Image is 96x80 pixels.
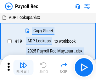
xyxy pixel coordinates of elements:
img: Back [5,3,13,10]
div: to workbook [54,39,76,44]
div: Run All [16,70,31,74]
img: Skip [60,61,67,69]
img: Settings menu [83,3,91,10]
div: 2025-Payroll-Rec-May_start.xlsx [26,47,84,55]
span: # 19 [15,39,22,44]
button: Skip [54,60,74,75]
img: Support [75,4,80,9]
span: ADP Lookups.xlsx [9,15,40,20]
div: ADP Lookups [26,37,52,45]
img: Main button [79,62,89,72]
button: Run All [13,60,33,75]
div: Skip [60,70,68,74]
div: Payroll Rec [15,3,38,9]
div: Copy Sheet [32,27,54,35]
img: Run All [20,61,27,69]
